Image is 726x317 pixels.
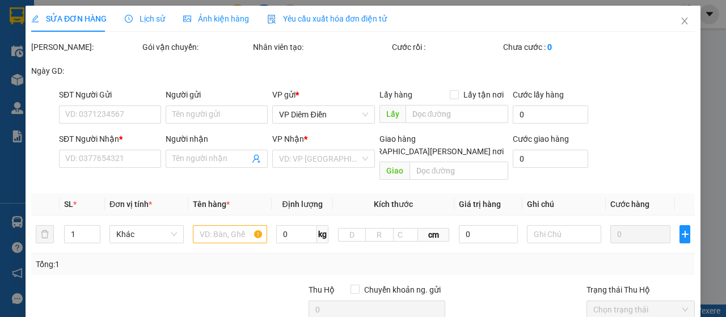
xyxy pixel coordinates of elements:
[586,284,695,296] div: Trạng thái Thu Hộ
[183,14,249,23] span: Ảnh kiện hàng
[459,200,501,209] span: Giá trị hàng
[253,41,390,53] div: Nhân viên tạo:
[379,134,415,143] span: Giao hàng
[513,105,588,124] input: Cước lấy hàng
[125,15,133,23] span: clock-circle
[31,14,107,23] span: SỬA ĐƠN HÀNG
[680,16,689,26] span: close
[309,285,335,294] span: Thu Hộ
[109,200,152,209] span: Đơn vị tính
[459,88,508,101] span: Lấy tận nơi
[59,133,161,145] div: SĐT Người Nhận
[513,90,564,99] label: Cước lấy hàng
[279,106,368,123] span: VP Diêm Điền
[36,225,54,243] button: delete
[31,41,140,53] div: [PERSON_NAME]:
[337,228,366,242] input: D
[679,225,690,243] button: plus
[64,200,73,209] span: SL
[669,6,700,37] button: Close
[31,65,140,77] div: Ngày GD:
[379,90,412,99] span: Lấy hàng
[392,228,418,242] input: C
[166,133,268,145] div: Người nhận
[59,88,161,101] div: SĐT Người Gửi
[166,88,268,101] div: Người gửi
[513,150,588,168] input: Cước giao hàng
[316,225,328,243] span: kg
[610,225,670,243] input: 0
[503,41,612,53] div: Chưa cước :
[513,134,569,143] label: Cước giao hàng
[116,226,177,243] span: Khác
[409,162,508,180] input: Dọc đường
[365,228,394,242] input: R
[282,200,322,209] span: Định lượng
[272,134,304,143] span: VP Nhận
[392,41,501,53] div: Cước rồi :
[267,14,387,23] span: Yêu cầu xuất hóa đơn điện tử
[379,162,409,180] span: Giao
[183,15,191,23] span: picture
[36,258,281,270] div: Tổng: 1
[267,15,276,24] img: icon
[193,225,267,243] input: VD: Bàn, Ghế
[522,193,606,215] th: Ghi chú
[31,15,39,23] span: edit
[360,284,445,296] span: Chuyển khoản ng. gửi
[252,154,261,163] span: user-add
[527,225,601,243] input: Ghi Chú
[125,14,165,23] span: Lịch sử
[547,43,552,52] b: 0
[679,230,690,239] span: plus
[272,88,374,101] div: VP gửi
[379,105,405,123] span: Lấy
[610,200,649,209] span: Cước hàng
[405,105,508,123] input: Dọc đường
[418,228,449,242] span: cm
[193,200,230,209] span: Tên hàng
[374,200,413,209] span: Kích thước
[142,41,251,53] div: Gói vận chuyển:
[349,145,508,158] span: [GEOGRAPHIC_DATA][PERSON_NAME] nơi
